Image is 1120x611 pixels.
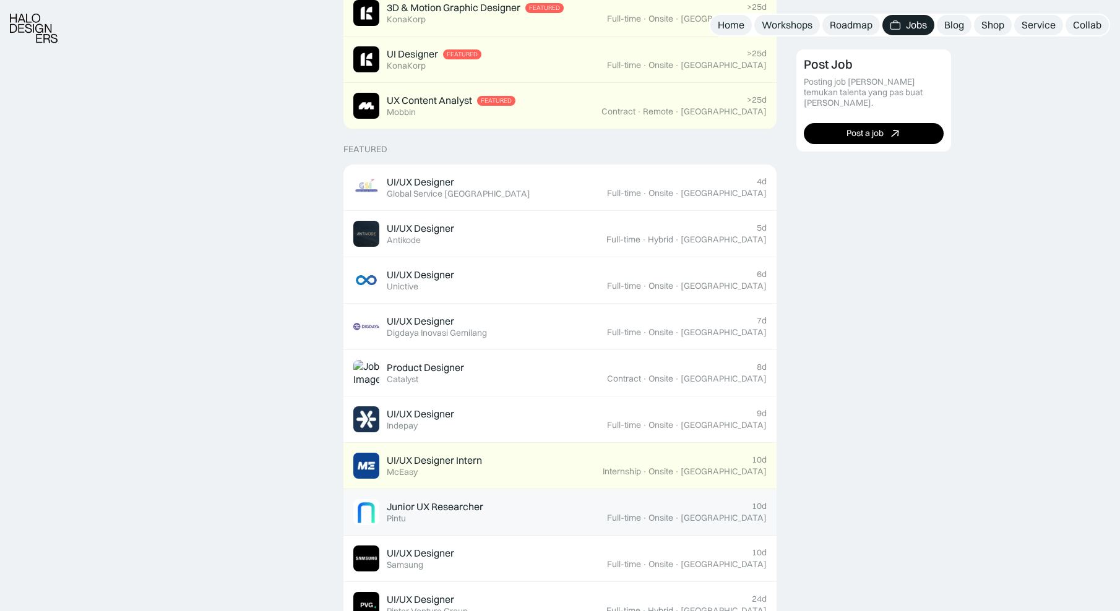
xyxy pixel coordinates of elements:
[387,61,426,71] div: KonaKorp
[648,559,673,570] div: Onsite
[607,374,641,384] div: Contract
[353,360,379,386] img: Job Image
[937,15,971,35] a: Blog
[804,122,944,143] a: Post a job
[607,60,641,70] div: Full-time
[822,15,880,35] a: Roadmap
[643,106,673,117] div: Remote
[674,559,679,570] div: ·
[681,466,767,477] div: [GEOGRAPHIC_DATA]
[882,15,934,35] a: Jobs
[674,374,679,384] div: ·
[601,106,635,117] div: Contract
[804,57,853,72] div: Post Job
[681,559,767,570] div: [GEOGRAPHIC_DATA]
[387,547,454,560] div: UI/UX Designer
[674,466,679,477] div: ·
[674,281,679,291] div: ·
[387,176,454,189] div: UI/UX Designer
[387,222,454,235] div: UI/UX Designer
[642,513,647,523] div: ·
[387,1,520,14] div: 3D & Motion Graphic Designer
[387,361,464,374] div: Product Designer
[387,421,418,431] div: Indepay
[606,234,640,245] div: Full-time
[387,268,454,281] div: UI/UX Designer
[648,281,673,291] div: Onsite
[757,408,767,419] div: 9d
[710,15,752,35] a: Home
[718,19,744,32] div: Home
[681,188,767,199] div: [GEOGRAPHIC_DATA]
[981,19,1004,32] div: Shop
[1022,19,1056,32] div: Service
[681,234,767,245] div: [GEOGRAPHIC_DATA]
[648,14,673,24] div: Onsite
[648,234,673,245] div: Hybrid
[343,443,777,489] a: Job ImageUI/UX Designer InternMcEasy10dInternship·Onsite·[GEOGRAPHIC_DATA]
[607,420,641,430] div: Full-time
[1066,15,1109,35] a: Collab
[387,315,454,328] div: UI/UX Designer
[752,594,767,604] div: 24d
[804,77,944,108] div: Posting job [PERSON_NAME] temukan talenta yang pas buat [PERSON_NAME].
[681,327,767,338] div: [GEOGRAPHIC_DATA]
[757,223,767,233] div: 5d
[353,174,379,200] img: Job Image
[681,281,767,291] div: [GEOGRAPHIC_DATA]
[343,489,777,536] a: Job ImageJunior UX ResearcherPintu10dFull-time·Onsite·[GEOGRAPHIC_DATA]
[642,234,647,245] div: ·
[607,188,641,199] div: Full-time
[481,97,512,105] div: Featured
[648,420,673,430] div: Onsite
[343,144,387,155] div: Featured
[754,15,820,35] a: Workshops
[648,374,673,384] div: Onsite
[674,513,679,523] div: ·
[681,374,767,384] div: [GEOGRAPHIC_DATA]
[353,267,379,293] img: Job Image
[648,60,673,70] div: Onsite
[387,235,421,246] div: Antikode
[387,408,454,421] div: UI/UX Designer
[1073,19,1101,32] div: Collab
[757,315,767,326] div: 7d
[343,211,777,257] a: Job ImageUI/UX DesignerAntikode5dFull-time·Hybrid·[GEOGRAPHIC_DATA]
[387,467,418,477] div: McEasy
[607,14,641,24] div: Full-time
[747,95,767,105] div: >25d
[747,2,767,12] div: >25d
[343,36,777,83] a: Job ImageUI DesignerFeaturedKonaKorp>25dFull-time·Onsite·[GEOGRAPHIC_DATA]
[353,453,379,479] img: Job Image
[830,19,872,32] div: Roadmap
[642,327,647,338] div: ·
[757,176,767,187] div: 4d
[642,188,647,199] div: ·
[343,257,777,304] a: Job ImageUI/UX DesignerUnictive6dFull-time·Onsite·[GEOGRAPHIC_DATA]
[353,545,379,571] img: Job Image
[343,350,777,396] a: Job ImageProduct DesignerCatalyst8dContract·Onsite·[GEOGRAPHIC_DATA]
[674,234,679,245] div: ·
[343,164,777,211] a: Job ImageUI/UX DesignerGlobal Service [GEOGRAPHIC_DATA]4dFull-time·Onsite·[GEOGRAPHIC_DATA]
[752,501,767,511] div: 10d
[642,559,647,570] div: ·
[846,128,884,139] div: Post a job
[674,106,679,117] div: ·
[648,327,673,338] div: Onsite
[603,466,641,477] div: Internship
[757,269,767,280] div: 6d
[447,51,478,58] div: Featured
[343,536,777,582] a: Job ImageUI/UX DesignerSamsung10dFull-time·Onsite·[GEOGRAPHIC_DATA]
[343,83,777,129] a: Job ImageUX Content AnalystFeaturedMobbin>25dContract·Remote·[GEOGRAPHIC_DATA]
[387,513,406,524] div: Pintu
[387,94,472,107] div: UX Content Analyst
[387,48,438,61] div: UI Designer
[387,14,426,25] div: KonaKorp
[674,420,679,430] div: ·
[681,513,767,523] div: [GEOGRAPHIC_DATA]
[674,60,679,70] div: ·
[387,593,454,606] div: UI/UX Designer
[353,221,379,247] img: Job Image
[681,14,767,24] div: [GEOGRAPHIC_DATA]
[681,60,767,70] div: [GEOGRAPHIC_DATA]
